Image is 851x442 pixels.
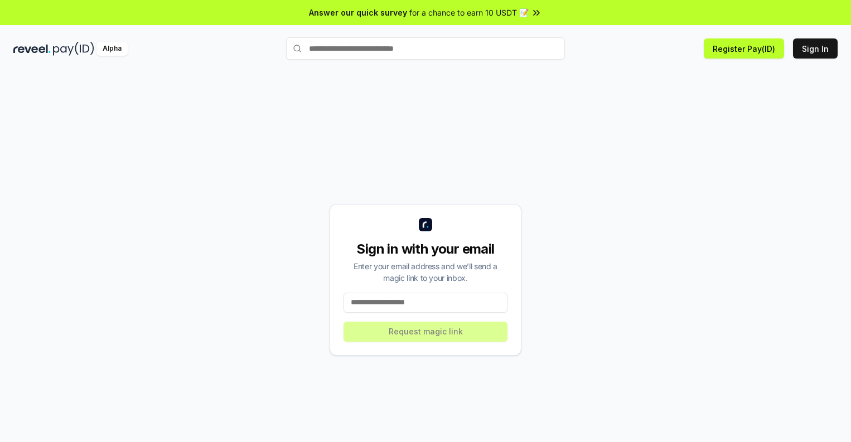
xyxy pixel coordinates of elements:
span: Answer our quick survey [309,7,407,18]
button: Sign In [793,38,838,59]
div: Enter your email address and we’ll send a magic link to your inbox. [344,260,507,284]
img: logo_small [419,218,432,231]
span: for a chance to earn 10 USDT 📝 [409,7,529,18]
img: pay_id [53,42,94,56]
button: Register Pay(ID) [704,38,784,59]
img: reveel_dark [13,42,51,56]
div: Sign in with your email [344,240,507,258]
div: Alpha [96,42,128,56]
